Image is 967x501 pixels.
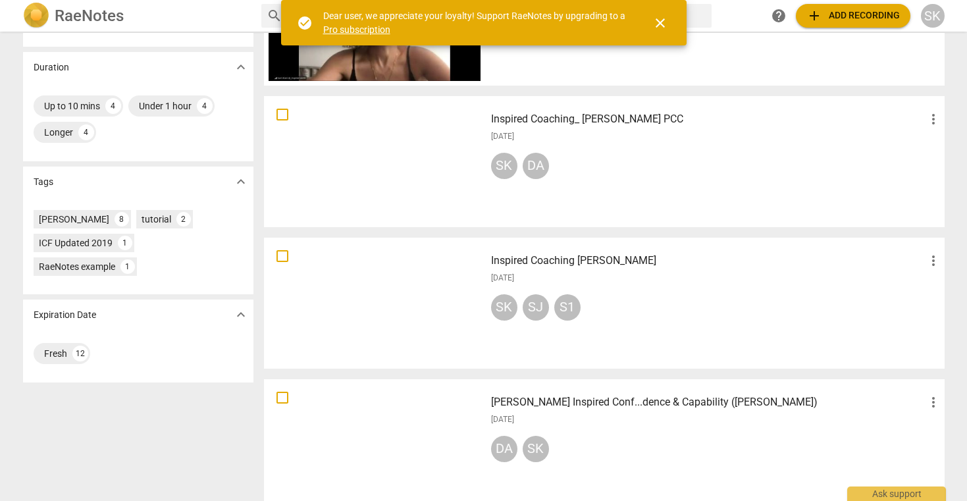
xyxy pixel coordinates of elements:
[176,212,191,226] div: 2
[926,253,941,269] span: more_vert
[44,126,73,139] div: Longer
[297,15,313,31] span: check_circle
[269,101,940,223] a: Inspired Coaching_ [PERSON_NAME] PCC[DATE]SKDA
[233,59,249,75] span: expand_more
[491,394,926,410] h3: David Pitchford_ Inspired Conf...dence & Capability (Sam Kiani)
[231,305,251,325] button: Show more
[523,294,549,321] div: SJ
[491,131,514,142] span: [DATE]
[23,3,251,29] a: LogoRaeNotes
[55,7,124,25] h2: RaeNotes
[105,98,121,114] div: 4
[34,308,96,322] p: Expiration Date
[491,414,514,425] span: [DATE]
[491,111,926,127] h3: Inspired Coaching_ David Pitchford PCC
[39,213,109,226] div: [PERSON_NAME]
[231,57,251,77] button: Show more
[926,394,941,410] span: more_vert
[644,7,676,39] button: Close
[39,236,113,250] div: ICF Updated 2019
[921,4,945,28] button: SK
[767,4,791,28] a: Help
[491,294,517,321] div: SK
[491,436,517,462] div: DA
[523,153,549,179] div: DA
[926,111,941,127] span: more_vert
[231,172,251,192] button: Show more
[523,436,549,462] div: SK
[491,253,926,269] h3: Inspired Coaching Sarah
[118,236,132,250] div: 1
[323,9,629,36] div: Dear user, we appreciate your loyalty! Support RaeNotes by upgrading to a
[806,8,822,24] span: add
[115,212,129,226] div: 8
[269,242,940,364] a: Inspired Coaching [PERSON_NAME][DATE]SKSJS1
[323,24,390,35] a: Pro subscription
[491,273,514,284] span: [DATE]
[72,346,88,361] div: 12
[39,260,115,273] div: RaeNotes example
[78,124,94,140] div: 4
[771,8,787,24] span: help
[233,307,249,323] span: expand_more
[796,4,910,28] button: Upload
[142,213,171,226] div: tutorial
[197,98,213,114] div: 4
[34,61,69,74] p: Duration
[233,174,249,190] span: expand_more
[652,15,668,31] span: close
[491,153,517,179] div: SK
[23,3,49,29] img: Logo
[847,487,946,501] div: Ask support
[44,347,67,360] div: Fresh
[267,8,282,24] span: search
[806,8,900,24] span: Add recording
[139,99,192,113] div: Under 1 hour
[34,175,53,189] p: Tags
[554,294,581,321] div: S1
[44,99,100,113] div: Up to 10 mins
[120,259,135,274] div: 1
